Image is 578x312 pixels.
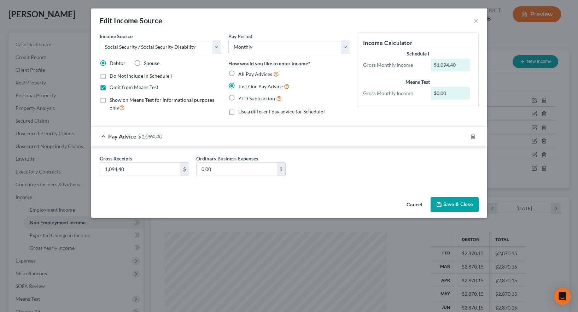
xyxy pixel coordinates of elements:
span: Show on Means Test for informational purposes only [110,97,214,111]
div: $1,094.40 [431,59,470,71]
input: 0.00 [100,163,180,176]
span: Just One Pay Advice [238,83,283,89]
span: All Pay Advices [238,71,272,77]
div: Gross Monthly Income [360,61,428,69]
span: Omit from Means Test [110,84,158,90]
span: Use a different pay advice for Schedule I [238,108,326,114]
div: $ [277,163,285,176]
div: $ [180,163,189,176]
button: × [474,16,479,25]
button: Cancel [401,198,428,212]
span: $1,094.40 [138,133,162,140]
span: Debtor [110,60,125,66]
div: $0.00 [431,87,470,100]
h5: Income Calculator [363,39,473,47]
label: Ordinary Business Expenses [196,155,258,162]
label: Pay Period [228,33,252,40]
div: Edit Income Source [100,16,163,25]
span: Pay Advice [108,133,136,140]
span: Spouse [144,60,159,66]
span: YTD Subtraction [238,95,275,101]
div: Means Test [363,78,473,86]
button: Save & Close [431,197,479,212]
div: Gross Monthly Income [360,90,428,97]
div: Open Intercom Messenger [554,288,571,305]
label: How would you like to enter income? [228,60,310,67]
input: 0.00 [197,163,277,176]
span: Income Source [100,33,133,39]
div: Schedule I [363,50,473,57]
span: Do Not Include in Schedule I [110,73,172,79]
label: Gross Receipts [100,155,132,162]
